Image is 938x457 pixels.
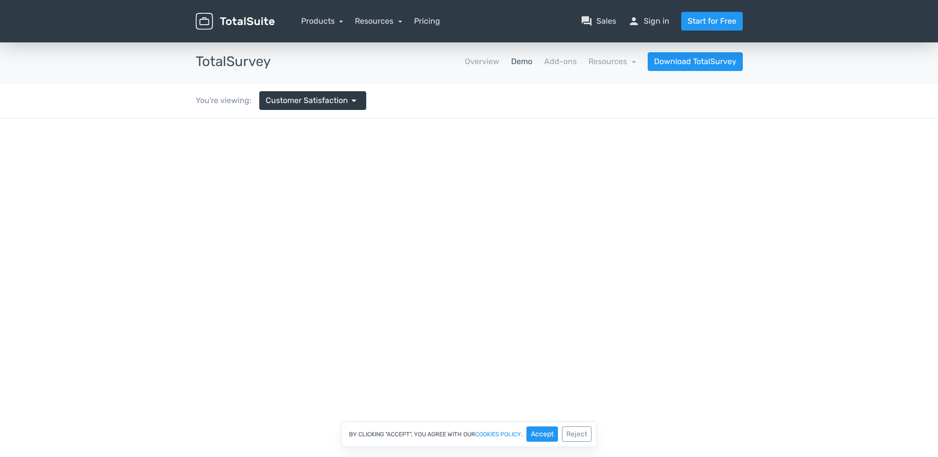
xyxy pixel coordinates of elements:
a: Resources [355,16,402,26]
span: arrow_drop_down [348,95,360,106]
a: Products [301,16,344,26]
span: person [628,15,640,27]
a: Pricing [414,15,440,27]
span: question_answer [581,15,592,27]
button: Reject [562,426,591,442]
a: Customer Satisfaction arrow_drop_down [259,91,366,110]
span: Customer Satisfaction [266,95,348,106]
a: Resources [589,57,636,66]
a: cookies policy [475,431,521,437]
a: personSign in [628,15,669,27]
button: Accept [526,426,558,442]
div: By clicking "Accept", you agree with our . [341,421,597,447]
div: You're viewing: [196,95,259,106]
h3: TotalSurvey [196,54,271,70]
a: Demo [511,56,532,68]
a: Download TotalSurvey [648,52,743,71]
a: question_answerSales [581,15,616,27]
a: Start for Free [681,12,743,31]
a: Add-ons [544,56,577,68]
a: Overview [465,56,499,68]
img: TotalSuite for WordPress [196,13,275,30]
